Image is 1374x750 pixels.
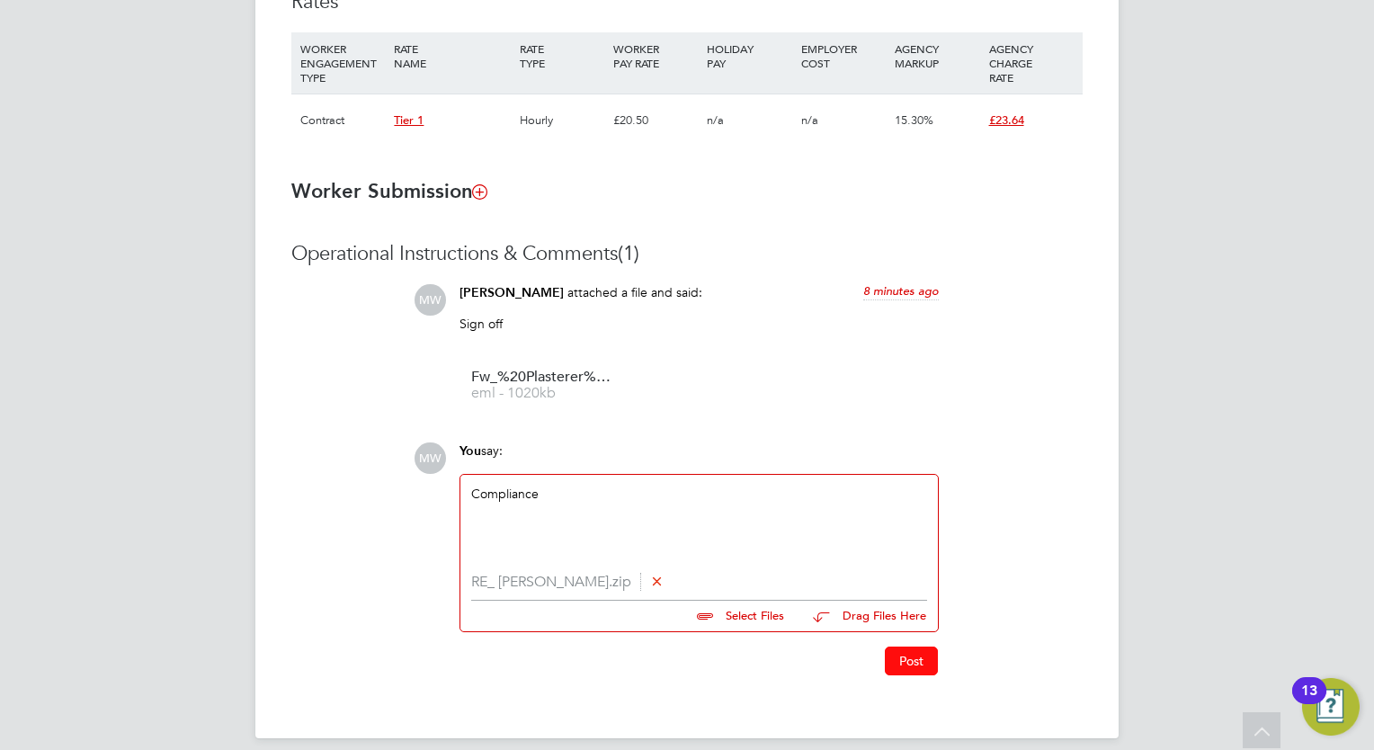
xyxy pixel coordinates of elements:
div: RATE NAME [389,32,514,79]
div: WORKER ENGAGEMENT TYPE [296,32,389,94]
span: (1) [618,241,639,265]
span: 15.30% [895,112,933,128]
span: [PERSON_NAME] [459,285,564,300]
div: Compliance [471,486,927,563]
div: Contract [296,94,389,147]
a: Fw_%20Plasterer%20NVQ eml - 1020kb [471,371,615,400]
span: MW [415,284,446,316]
div: WORKER PAY RATE [609,32,702,79]
span: MW [415,442,446,474]
div: say: [459,442,939,474]
span: n/a [801,112,818,128]
div: AGENCY CHARGE RATE [985,32,1078,94]
div: AGENCY MARKUP [890,32,984,79]
div: RATE TYPE [515,32,609,79]
li: RE_ [PERSON_NAME].zip [471,574,927,591]
p: Sign off [459,316,939,332]
span: n/a [707,112,724,128]
b: Worker Submission [291,179,486,203]
span: £23.64 [989,112,1024,128]
h3: Operational Instructions & Comments [291,241,1083,267]
button: Drag Files Here [799,598,927,636]
span: eml - 1020kb [471,387,615,400]
div: £20.50 [609,94,702,147]
div: HOLIDAY PAY [702,32,796,79]
button: Open Resource Center, 13 new notifications [1302,678,1360,736]
span: attached a file and said: [567,284,702,300]
div: 13 [1301,691,1317,714]
span: 8 minutes ago [863,283,939,299]
div: EMPLOYER COST [797,32,890,79]
div: Hourly [515,94,609,147]
span: Fw_%20Plasterer%20NVQ [471,371,615,384]
span: You [459,443,481,459]
span: Tier 1 [394,112,424,128]
button: Post [885,647,938,675]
